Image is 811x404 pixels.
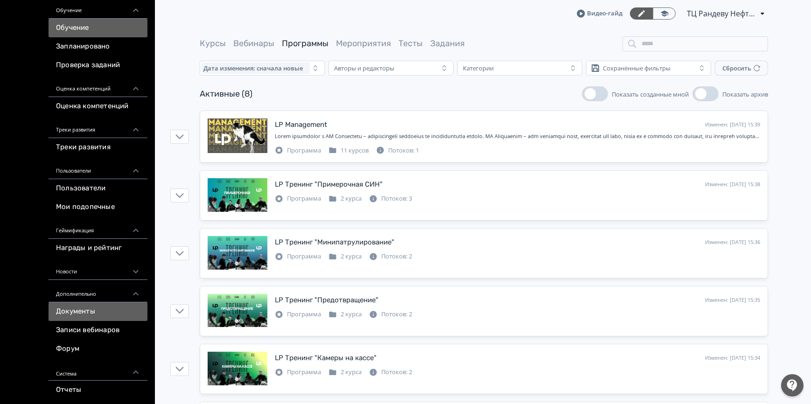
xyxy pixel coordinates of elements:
[586,61,711,76] button: Сохранённые фильтры
[275,237,394,248] div: LP Тренинг "Минипатрулирование"
[275,353,377,363] div: LP Тренинг "Камеры на кассе"
[49,56,147,75] a: Проверка заданий
[329,61,454,76] button: Авторы и редакторы
[687,8,757,19] span: ТЦ Рандеву Нефтеюганск СИН 6412673
[282,38,329,49] a: Программы
[329,194,362,203] div: 2 курса
[275,295,378,306] div: LP Тренинг "Предотвращение"
[369,310,412,319] div: Потоков: 2
[49,157,147,179] div: Пользователи
[430,38,465,49] a: Задания
[49,37,147,56] a: Запланировано
[705,354,760,362] div: Изменен: [DATE] 15:34
[715,61,768,76] button: Сбросить
[275,252,321,261] div: Программа
[275,132,760,140] div: Добро пожаловать в LP Management – адаптационная программа по предотвращению потерь. LP Managemen...
[463,64,494,72] div: Категории
[203,64,303,72] span: Дата изменения: сначала новые
[275,179,383,190] div: LP Тренинг "Примерочная СИН"
[200,61,325,76] button: Дата изменения: сначала новые
[336,38,391,49] a: Мероприятия
[603,64,671,72] div: Сохранённые фильтры
[200,88,252,100] div: Активные (8)
[705,181,760,188] div: Изменен: [DATE] 15:38
[49,358,147,381] div: Система
[233,38,274,49] a: Вебинары
[329,368,362,377] div: 2 курса
[49,340,147,358] a: Форум
[457,61,582,76] button: Категории
[329,252,362,261] div: 2 курса
[399,38,423,49] a: Тесты
[49,198,147,216] a: Мои подопечные
[329,146,369,155] div: 11 курсов
[329,310,362,319] div: 2 курса
[275,310,321,319] div: Программа
[612,90,689,98] span: Показать созданные мной
[49,381,147,399] a: Отчеты
[653,7,676,20] a: Переключиться в режим ученика
[49,216,147,239] div: Геймификация
[722,90,768,98] span: Показать архив
[369,194,412,203] div: Потоков: 3
[705,296,760,304] div: Изменен: [DATE] 15:35
[49,138,147,157] a: Треки развития
[49,116,147,138] div: Треки развития
[200,38,226,49] a: Курсы
[49,321,147,340] a: Записи вебинаров
[376,146,419,155] div: Потоков: 1
[49,258,147,280] div: Новости
[705,238,760,246] div: Изменен: [DATE] 15:36
[275,119,327,130] div: LP Management
[49,75,147,97] div: Оценка компетенций
[577,9,622,18] a: Видео-гайд
[275,368,321,377] div: Программа
[369,368,412,377] div: Потоков: 2
[49,179,147,198] a: Пользователи
[275,146,321,155] div: Программа
[49,280,147,302] div: Дополнительно
[705,121,760,129] div: Изменен: [DATE] 15:39
[369,252,412,261] div: Потоков: 2
[334,64,394,72] div: Авторы и редакторы
[49,302,147,321] a: Документы
[49,239,147,258] a: Награды и рейтинг
[49,19,147,37] a: Обучение
[275,194,321,203] div: Программа
[49,97,147,116] a: Оценка компетенций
